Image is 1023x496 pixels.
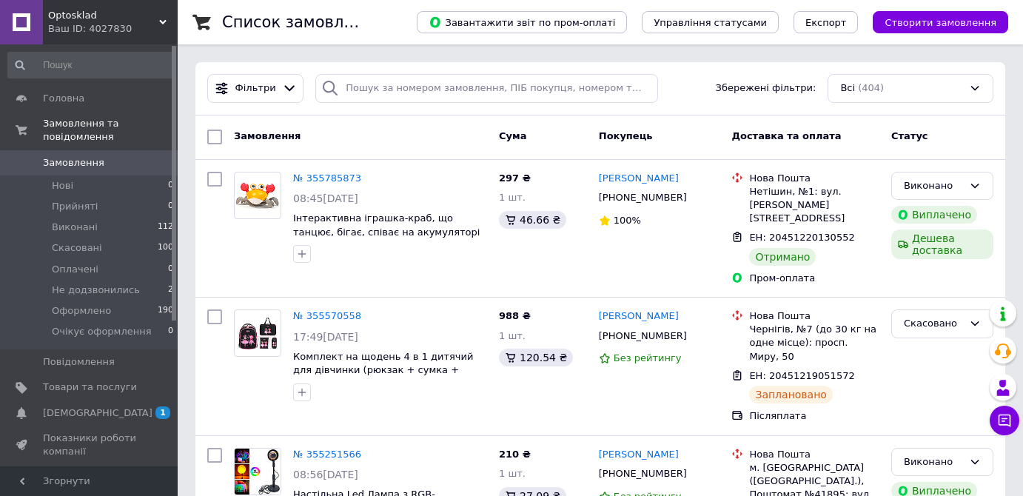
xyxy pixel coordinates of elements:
[293,331,358,343] span: 17:49[DATE]
[749,248,816,266] div: Отримано
[885,17,996,28] span: Створити замовлення
[168,179,173,192] span: 0
[858,16,1008,27] a: Створити замовлення
[904,178,963,194] div: Виконано
[315,74,658,103] input: Пошук за номером замовлення, ПІБ покупця, номером телефону, Email, номером накладної
[599,448,679,462] a: [PERSON_NAME]
[749,370,854,381] span: ЕН: 20451219051572
[499,130,526,141] span: Cума
[52,241,102,255] span: Скасовані
[499,211,566,229] div: 46.66 ₴
[48,22,178,36] div: Ваш ID: 4027830
[52,284,140,297] span: Не додзвонились
[794,11,859,33] button: Експорт
[499,349,573,366] div: 120.54 ₴
[596,326,690,346] div: [PHONE_NUMBER]
[891,206,977,224] div: Виплачено
[731,130,841,141] span: Доставка та оплата
[293,172,361,184] a: № 355785873
[293,310,361,321] a: № 355570558
[43,156,104,170] span: Замовлення
[48,9,159,22] span: Optosklad
[499,172,531,184] span: 297 ₴
[749,232,854,243] span: ЕН: 20451220130552
[234,309,281,357] a: Фото товару
[158,221,173,234] span: 112
[873,11,1008,33] button: Створити замовлення
[716,81,816,95] span: Збережені фільтри:
[155,406,170,419] span: 1
[235,174,281,217] img: Фото товару
[596,188,690,207] div: [PHONE_NUMBER]
[43,432,137,458] span: Показники роботи компанії
[749,323,879,363] div: Чернігів, №7 (до 30 кг на одне місце): просп. Миру, 50
[654,17,767,28] span: Управління статусами
[158,241,173,255] span: 100
[52,325,152,338] span: Очікує оформлення
[840,81,855,95] span: Всі
[499,310,531,321] span: 988 ₴
[749,448,879,461] div: Нова Пошта
[749,185,879,226] div: Нетішин, №1: вул. [PERSON_NAME][STREET_ADDRESS]
[499,192,526,203] span: 1 шт.
[293,212,480,238] a: Інтерактивна іграшка-краб, що танцює, бігає, співає на акумуляторі
[749,386,833,403] div: Заплановано
[43,406,152,420] span: [DEMOGRAPHIC_DATA]
[499,468,526,479] span: 1 шт.
[235,81,276,95] span: Фільтри
[43,355,115,369] span: Повідомлення
[749,409,879,423] div: Післяплата
[891,229,993,259] div: Дешева доставка
[990,406,1019,435] button: Чат з покупцем
[499,330,526,341] span: 1 шт.
[52,179,73,192] span: Нові
[234,130,301,141] span: Замовлення
[168,200,173,213] span: 0
[235,312,281,354] img: Фото товару
[429,16,615,29] span: Завантажити звіт по пром-оплаті
[43,92,84,105] span: Головна
[749,172,879,185] div: Нова Пошта
[891,130,928,141] span: Статус
[417,11,627,33] button: Завантажити звіт по пром-оплаті
[168,284,173,297] span: 2
[749,309,879,323] div: Нова Пошта
[158,304,173,318] span: 190
[599,309,679,324] a: [PERSON_NAME]
[805,17,847,28] span: Експорт
[168,263,173,276] span: 0
[235,449,281,495] img: Фото товару
[904,316,963,332] div: Скасовано
[614,215,641,226] span: 100%
[43,117,178,144] span: Замовлення та повідомлення
[234,448,281,495] a: Фото товару
[52,200,98,213] span: Прийняті
[642,11,779,33] button: Управління статусами
[52,221,98,234] span: Виконані
[596,464,690,483] div: [PHONE_NUMBER]
[52,304,111,318] span: Оформлено
[7,52,175,78] input: Пошук
[293,469,358,480] span: 08:56[DATE]
[293,449,361,460] a: № 355251566
[168,325,173,338] span: 0
[904,455,963,470] div: Виконано
[599,130,653,141] span: Покупець
[293,192,358,204] span: 08:45[DATE]
[499,449,531,460] span: 210 ₴
[614,352,682,363] span: Без рейтингу
[43,381,137,394] span: Товари та послуги
[222,13,372,31] h1: Список замовлень
[749,272,879,285] div: Пром-оплата
[52,263,98,276] span: Оплачені
[858,82,884,93] span: (404)
[234,172,281,219] a: Фото товару
[599,172,679,186] a: [PERSON_NAME]
[293,351,473,403] a: Комплект на щодень 4 в 1 дитячий для дівчинки (рюкзак + сумка + легка сумка + пенал) принт балерини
